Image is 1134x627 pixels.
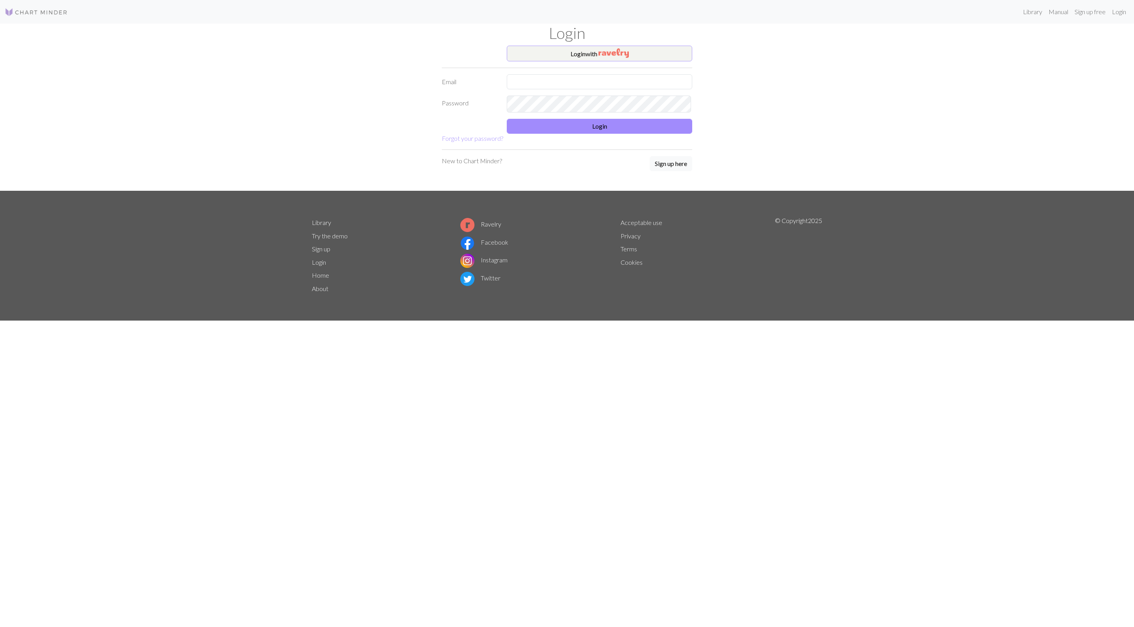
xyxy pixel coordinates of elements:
[775,216,822,295] p: © Copyright 2025
[442,135,503,142] a: Forgot your password?
[507,119,692,134] button: Login
[312,258,326,266] a: Login
[437,74,502,89] label: Email
[460,256,508,264] a: Instagram
[460,274,500,282] a: Twitter
[460,218,474,232] img: Ravelry logo
[312,285,328,292] a: About
[1045,4,1071,20] a: Manual
[5,7,68,17] img: Logo
[460,272,474,286] img: Twitter logo
[598,48,629,58] img: Ravelry
[650,156,692,172] a: Sign up here
[1109,4,1129,20] a: Login
[621,232,641,240] a: Privacy
[312,232,348,240] a: Try the demo
[621,219,662,226] a: Acceptable use
[650,156,692,171] button: Sign up here
[621,245,637,253] a: Terms
[437,96,502,113] label: Password
[312,271,329,279] a: Home
[1020,4,1045,20] a: Library
[460,236,474,250] img: Facebook logo
[312,245,330,253] a: Sign up
[442,156,502,166] p: New to Chart Minder?
[1071,4,1109,20] a: Sign up free
[307,24,827,42] h1: Login
[460,254,474,268] img: Instagram logo
[460,238,508,246] a: Facebook
[312,219,331,226] a: Library
[460,220,501,228] a: Ravelry
[507,46,692,61] button: Loginwith
[621,258,643,266] a: Cookies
